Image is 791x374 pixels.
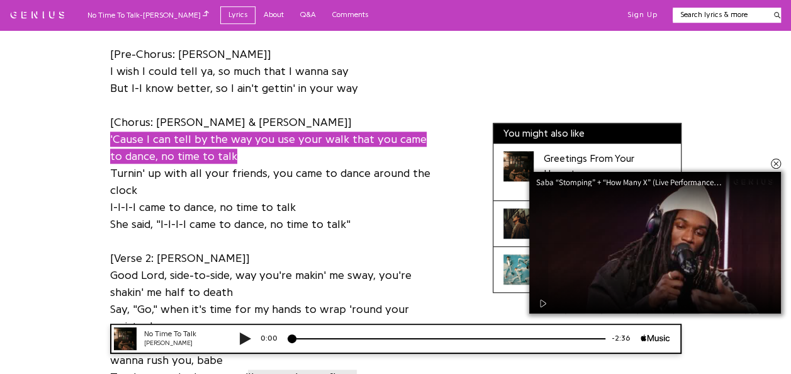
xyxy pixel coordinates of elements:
[324,6,376,23] a: Comments
[110,131,427,165] a: 'Cause I can tell by the way you use your walk that you came to dance, no time to talk
[44,15,120,25] div: [PERSON_NAME]
[503,254,534,285] div: Cover art for Love Me To Heaven by Jonas Brothers
[110,132,427,164] span: 'Cause I can tell by the way you use your walk that you came to dance, no time to talk
[505,9,541,20] div: -2:36
[87,9,209,21] div: No Time To Talk - [PERSON_NAME]
[292,6,324,23] a: Q&A
[503,208,534,239] div: Cover art for HOW DOES IT FEEL? by The Kid LAROI
[493,247,681,292] a: Cover art for Love Me To Heaven by Jonas BrothersLove Me To Heaven[PERSON_NAME]
[627,10,658,20] button: Sign Up
[544,151,671,181] div: Greetings From Your Hometown
[14,4,36,26] img: 72x72bb.jpg
[673,9,766,20] input: Search lyrics & more
[493,144,681,201] a: Cover art for Greetings From Your Hometown by Jonas Brothers & SwitchfootGreetings From Your Home...
[255,6,292,23] a: About
[493,123,681,144] div: You might also like
[44,5,120,16] div: No Time To Talk
[493,201,681,247] a: Cover art for HOW DOES IT FEEL? by The Kid LAROIHOW DOES IT FEEL?The Kid LAROI
[503,151,534,181] div: Cover art for Greetings From Your Hometown by Jonas Brothers & Switchfoot
[220,6,255,23] a: Lyrics
[536,178,731,186] div: Saba “Stomping” + “How Many X” (Live Performance) | Open Mic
